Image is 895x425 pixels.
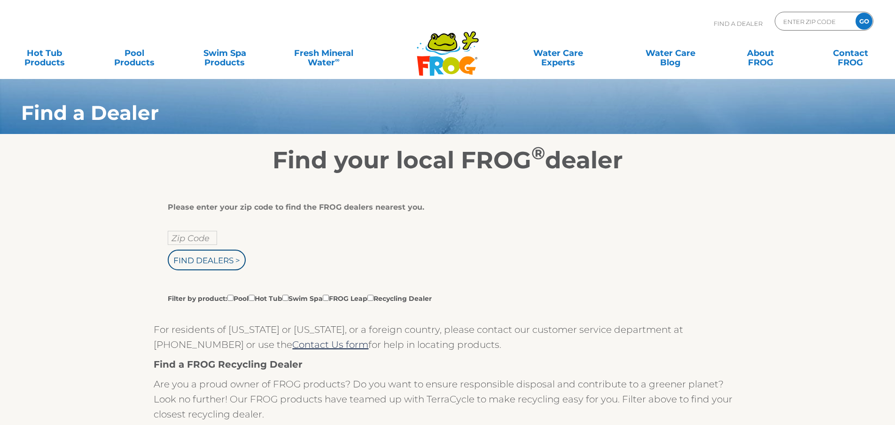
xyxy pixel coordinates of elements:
a: Fresh MineralWater∞ [280,44,367,63]
sup: ® [531,142,545,164]
input: Find Dealers > [168,250,246,270]
input: Filter by product:PoolHot TubSwim SpaFROG LeapRecycling Dealer [282,295,288,301]
h1: Find a Dealer [21,102,800,124]
a: Water CareExperts [501,44,615,63]
a: Contact Us form [292,339,368,350]
strong: Find a FROG Recycling Dealer [154,359,303,370]
label: Filter by product: Pool Hot Tub Swim Spa FROG Leap Recycling Dealer [168,293,432,303]
p: Are you a proud owner of FROG products? Do you want to ensure responsible disposal and contribute... [154,377,741,422]
sup: ∞ [335,56,340,63]
a: Hot TubProducts [9,44,79,63]
input: Filter by product:PoolHot TubSwim SpaFROG LeapRecycling Dealer [249,295,255,301]
a: ContactFROG [816,44,886,63]
input: Filter by product:PoolHot TubSwim SpaFROG LeapRecycling Dealer [367,295,374,301]
input: Filter by product:PoolHot TubSwim SpaFROG LeapRecycling Dealer [323,295,329,301]
img: Frog Products Logo [412,19,484,76]
a: Water CareBlog [635,44,705,63]
h2: Find your local FROG dealer [7,146,888,174]
a: Swim SpaProducts [190,44,260,63]
input: GO [856,13,872,30]
a: AboutFROG [725,44,795,63]
p: Find A Dealer [714,12,763,35]
p: For residents of [US_STATE] or [US_STATE], or a foreign country, please contact our customer serv... [154,322,741,352]
input: Filter by product:PoolHot TubSwim SpaFROG LeapRecycling Dealer [227,295,233,301]
div: Please enter your zip code to find the FROG dealers nearest you. [168,203,720,212]
a: PoolProducts [100,44,170,63]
